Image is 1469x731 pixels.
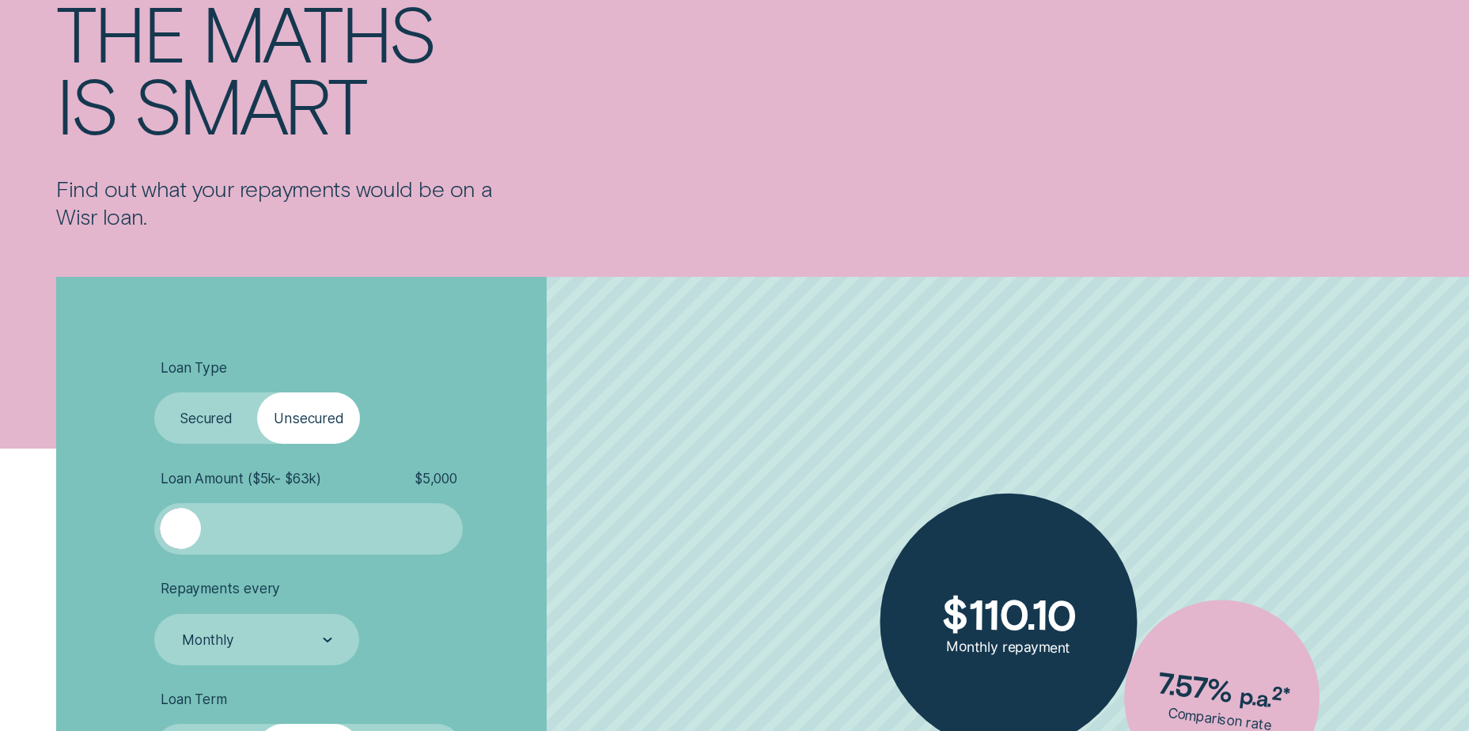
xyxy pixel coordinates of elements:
span: $ 5,000 [415,470,457,487]
div: is [56,69,115,141]
span: Loan Term [161,691,226,708]
div: Monthly [182,631,234,649]
span: Repayments every [161,580,280,597]
span: Loan Amount ( $5k - $63k ) [161,470,321,487]
p: Find out what your repayments would be on a Wisr loan. [56,175,502,230]
label: Secured [154,392,257,444]
div: smart [134,69,365,141]
span: Loan Type [161,359,226,377]
label: Unsecured [257,392,360,444]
